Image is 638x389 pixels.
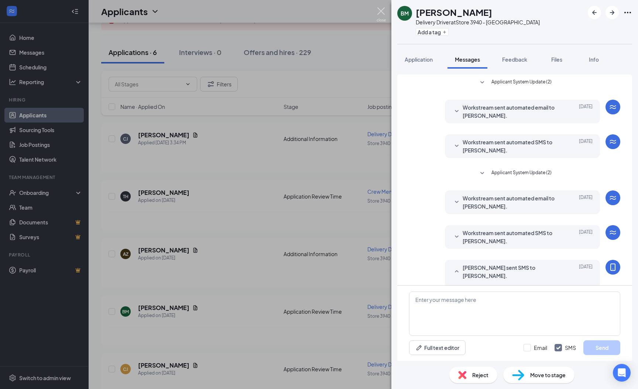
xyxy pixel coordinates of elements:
svg: SmallChevronDown [478,169,487,178]
span: Move to stage [530,371,566,379]
svg: SmallChevronDown [452,233,461,241]
span: Application [405,56,433,63]
span: Applicant System Update (2) [491,169,552,178]
button: ArrowLeftNew [588,6,601,19]
button: Full text editorPen [409,340,466,355]
button: Send [583,340,620,355]
span: Workstream sent automated email to [PERSON_NAME]. [463,103,559,120]
svg: Plus [442,30,447,34]
span: Info [589,56,599,63]
svg: SmallChevronDown [452,142,461,151]
span: [PERSON_NAME] sent SMS to [PERSON_NAME]. [463,264,559,280]
span: Workstream sent automated email to [PERSON_NAME]. [463,194,559,210]
span: Messages [455,56,480,63]
svg: ArrowRight [608,8,617,17]
svg: SmallChevronDown [478,78,487,87]
svg: WorkstreamLogo [608,193,617,202]
span: Good afternoon, this is [PERSON_NAME], the general manager of [PERSON_NAME]. We were going throug... [452,285,590,324]
svg: SmallChevronDown [452,198,461,207]
span: [DATE] [579,103,593,120]
div: BM [401,10,409,17]
svg: SmallChevronUp [452,267,461,276]
span: Files [551,56,562,63]
h1: [PERSON_NAME] [416,6,492,18]
button: ArrowRight [606,6,619,19]
svg: MobileSms [608,263,617,272]
svg: SmallChevronDown [452,107,461,116]
svg: Pen [415,344,423,351]
span: Reject [472,371,488,379]
svg: Ellipses [623,8,632,17]
span: [DATE] [579,138,593,154]
button: SmallChevronDownApplicant System Update (2) [478,78,552,87]
button: SmallChevronDownApplicant System Update (2) [478,169,552,178]
span: [DATE] [579,264,593,280]
svg: ArrowLeftNew [590,8,599,17]
span: [DATE] [579,194,593,210]
div: Open Intercom Messenger [613,364,631,382]
svg: WorkstreamLogo [608,103,617,111]
span: [DATE] [579,229,593,245]
div: Delivery Driver at Store 3940 - [GEOGRAPHIC_DATA] [416,18,540,26]
span: Workstream sent automated SMS to [PERSON_NAME]. [463,229,559,245]
button: PlusAdd a tag [416,28,449,36]
svg: WorkstreamLogo [608,228,617,237]
span: Workstream sent automated SMS to [PERSON_NAME]. [463,138,559,154]
svg: WorkstreamLogo [608,137,617,146]
span: Feedback [502,56,527,63]
span: Applicant System Update (2) [491,78,552,87]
